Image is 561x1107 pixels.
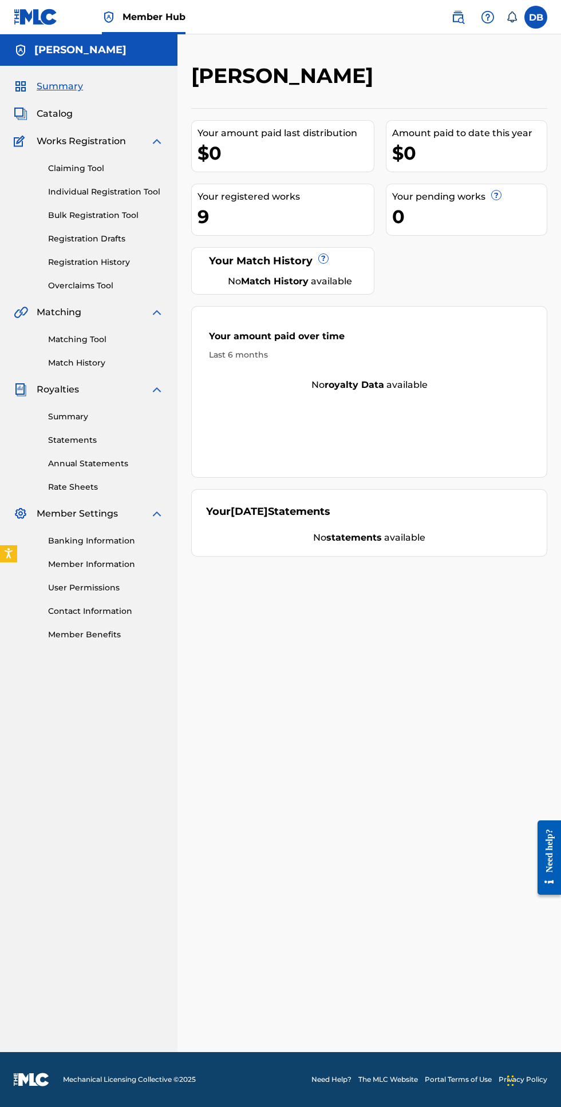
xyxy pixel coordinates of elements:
[206,253,359,269] div: Your Match History
[48,162,164,174] a: Claiming Tool
[48,481,164,493] a: Rate Sheets
[14,80,83,93] a: SummarySummary
[197,140,374,166] div: $0
[150,383,164,396] img: expand
[48,558,164,570] a: Member Information
[14,80,27,93] img: Summary
[492,191,501,200] span: ?
[48,357,164,369] a: Match History
[48,256,164,268] a: Registration History
[14,134,29,148] img: Works Registration
[311,1074,351,1085] a: Need Help?
[48,434,164,446] a: Statements
[37,107,73,121] span: Catalog
[220,275,359,288] div: No available
[206,504,330,519] div: Your Statements
[191,63,379,89] h2: [PERSON_NAME]
[481,10,495,24] img: help
[197,126,374,140] div: Your amount paid last distribution
[209,349,530,361] div: Last 6 months
[14,43,27,57] img: Accounts
[425,1074,492,1085] a: Portal Terms of Use
[14,305,28,319] img: Matching
[150,305,164,319] img: expand
[358,1074,418,1085] a: The MLC Website
[392,204,547,229] div: 0
[48,280,164,292] a: Overclaims Tool
[48,535,164,547] a: Banking Information
[319,254,328,263] span: ?
[37,507,118,521] span: Member Settings
[14,107,73,121] a: CatalogCatalog
[451,10,465,24] img: search
[48,582,164,594] a: User Permissions
[529,812,561,904] iframe: Resource Center
[14,383,27,396] img: Royalties
[326,532,382,543] strong: statements
[392,140,547,166] div: $0
[325,379,384,390] strong: royalty data
[37,80,83,93] span: Summary
[524,6,547,29] div: User Menu
[150,507,164,521] img: expand
[231,505,268,518] span: [DATE]
[48,629,164,641] a: Member Benefits
[63,1074,196,1085] span: Mechanical Licensing Collective © 2025
[48,209,164,221] a: Bulk Registration Tool
[150,134,164,148] img: expand
[37,383,79,396] span: Royalties
[197,204,374,229] div: 9
[34,43,127,57] h5: Dannrie Brown
[102,10,116,24] img: Top Rightsholder
[504,1052,561,1107] iframe: Chat Widget
[392,190,547,204] div: Your pending works
[392,126,547,140] div: Amount paid to date this year
[209,330,530,349] div: Your amount paid over time
[506,11,517,23] div: Notifications
[447,6,469,29] a: Public Search
[14,9,58,25] img: MLC Logo
[48,233,164,245] a: Registration Drafts
[123,10,185,23] span: Member Hub
[37,305,81,319] span: Matching
[241,276,309,287] strong: Match History
[206,531,532,545] div: No available
[14,1073,49,1086] img: logo
[192,378,547,392] div: No available
[197,190,374,204] div: Your registered works
[48,186,164,198] a: Individual Registration Tool
[14,107,27,121] img: Catalog
[476,6,499,29] div: Help
[507,1064,514,1098] div: Drag
[48,334,164,346] a: Matching Tool
[48,605,164,617] a: Contact Information
[14,507,27,521] img: Member Settings
[499,1074,547,1085] a: Privacy Policy
[48,458,164,470] a: Annual Statements
[37,134,126,148] span: Works Registration
[48,411,164,423] a: Summary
